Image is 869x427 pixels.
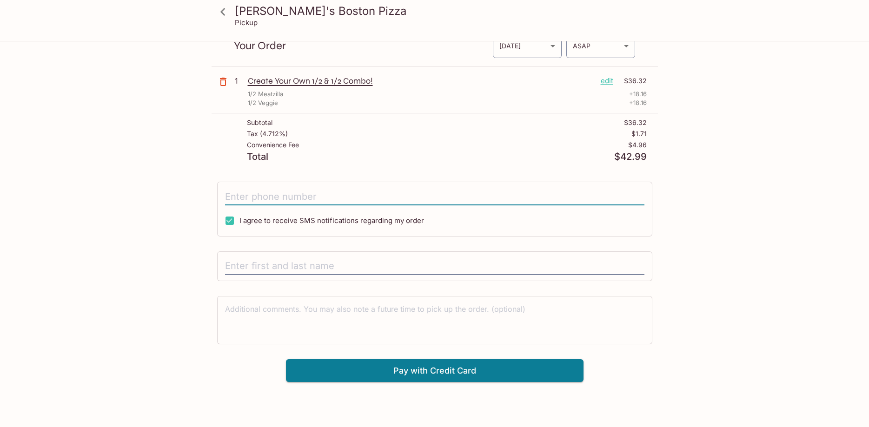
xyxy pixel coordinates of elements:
p: $36.32 [624,119,647,126]
p: Your Order [234,41,492,50]
div: [DATE] [493,33,562,58]
p: $36.32 [619,76,647,86]
h3: [PERSON_NAME]'s Boston Pizza [235,4,650,18]
p: Tax ( 4.712% ) [247,130,288,138]
p: + 18.16 [629,99,647,107]
p: Pickup [235,18,258,27]
p: $4.96 [628,141,647,149]
p: edit [601,76,613,86]
p: + 18.16 [629,90,647,99]
p: Subtotal [247,119,272,126]
p: 1 [235,76,244,86]
p: Create Your Own 1/2 & 1/2 Combo! [248,76,593,86]
p: 1/2 Meatzilla [248,90,283,99]
input: Enter phone number [225,188,644,205]
span: I agree to receive SMS notifications regarding my order [239,216,424,225]
p: Convenience Fee [247,141,299,149]
input: Enter first and last name [225,257,644,275]
p: $42.99 [614,152,647,161]
div: ASAP [566,33,635,58]
p: $1.71 [631,130,647,138]
p: 1/2 Veggie [248,99,278,107]
button: Pay with Credit Card [286,359,584,382]
p: Total [247,152,268,161]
